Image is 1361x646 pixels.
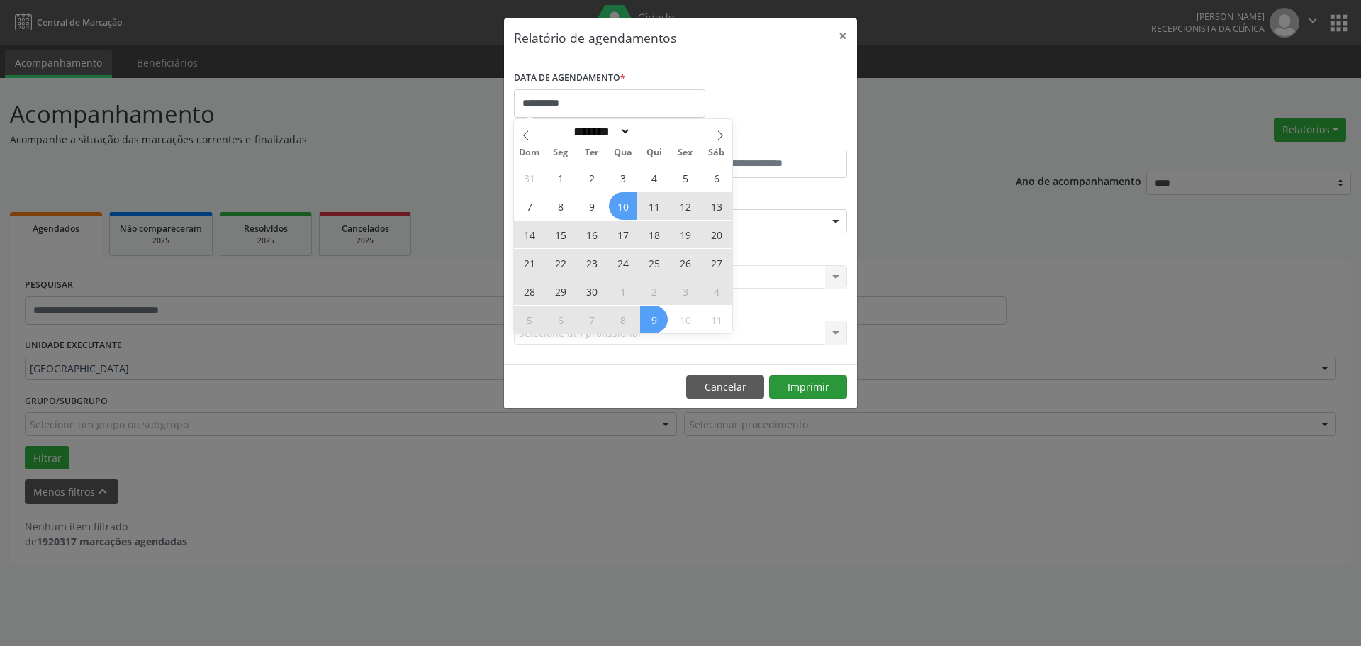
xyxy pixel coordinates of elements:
[514,28,676,47] h5: Relatório de agendamentos
[702,277,730,305] span: Outubro 4, 2025
[686,375,764,399] button: Cancelar
[829,18,857,53] button: Close
[640,249,668,277] span: Setembro 25, 2025
[578,306,605,333] span: Outubro 7, 2025
[515,306,543,333] span: Outubro 5, 2025
[671,277,699,305] span: Outubro 3, 2025
[578,277,605,305] span: Setembro 30, 2025
[640,277,668,305] span: Outubro 2, 2025
[609,164,637,191] span: Setembro 3, 2025
[576,148,607,157] span: Ter
[607,148,639,157] span: Qua
[639,148,670,157] span: Qui
[702,192,730,220] span: Setembro 13, 2025
[547,306,574,333] span: Outubro 6, 2025
[515,221,543,248] span: Setembro 14, 2025
[640,221,668,248] span: Setembro 18, 2025
[702,221,730,248] span: Setembro 20, 2025
[631,124,678,139] input: Year
[547,192,574,220] span: Setembro 8, 2025
[640,306,668,333] span: Outubro 9, 2025
[671,164,699,191] span: Setembro 5, 2025
[515,164,543,191] span: Agosto 31, 2025
[515,249,543,277] span: Setembro 21, 2025
[547,277,574,305] span: Setembro 29, 2025
[671,192,699,220] span: Setembro 12, 2025
[684,128,847,150] label: ATÉ
[515,192,543,220] span: Setembro 7, 2025
[609,277,637,305] span: Outubro 1, 2025
[578,164,605,191] span: Setembro 2, 2025
[640,192,668,220] span: Setembro 11, 2025
[515,277,543,305] span: Setembro 28, 2025
[545,148,576,157] span: Seg
[671,306,699,333] span: Outubro 10, 2025
[671,221,699,248] span: Setembro 19, 2025
[670,148,701,157] span: Sex
[702,306,730,333] span: Outubro 11, 2025
[578,221,605,248] span: Setembro 16, 2025
[609,306,637,333] span: Outubro 8, 2025
[578,192,605,220] span: Setembro 9, 2025
[609,221,637,248] span: Setembro 17, 2025
[609,192,637,220] span: Setembro 10, 2025
[578,249,605,277] span: Setembro 23, 2025
[547,249,574,277] span: Setembro 22, 2025
[514,67,625,89] label: DATA DE AGENDAMENTO
[671,249,699,277] span: Setembro 26, 2025
[547,221,574,248] span: Setembro 15, 2025
[769,375,847,399] button: Imprimir
[702,164,730,191] span: Setembro 6, 2025
[569,124,631,139] select: Month
[702,249,730,277] span: Setembro 27, 2025
[701,148,732,157] span: Sáb
[547,164,574,191] span: Setembro 1, 2025
[640,164,668,191] span: Setembro 4, 2025
[609,249,637,277] span: Setembro 24, 2025
[514,148,545,157] span: Dom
